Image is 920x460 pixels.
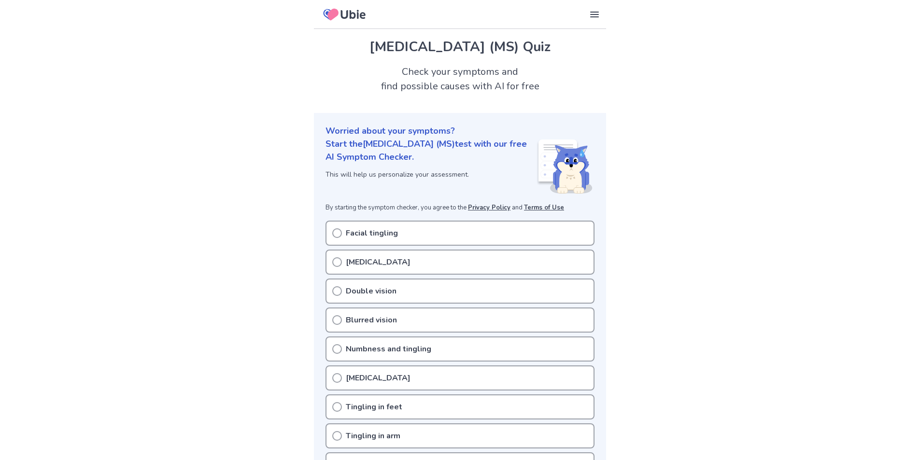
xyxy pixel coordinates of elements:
p: Tingling in arm [346,430,400,442]
p: Tingling in feet [346,401,402,413]
p: Facial tingling [346,227,398,239]
h1: [MEDICAL_DATA] (MS) Quiz [326,37,594,57]
p: [MEDICAL_DATA] [346,372,410,384]
p: By starting the symptom checker, you agree to the and [326,203,594,213]
p: This will help us personalize your assessment. [326,169,537,180]
p: Worried about your symptoms? [326,125,594,138]
h2: Check your symptoms and find possible causes with AI for free [314,65,606,94]
p: Numbness and tingling [346,343,431,355]
a: Terms of Use [524,203,564,212]
a: Privacy Policy [468,203,510,212]
p: Double vision [346,285,396,297]
p: [MEDICAL_DATA] [346,256,410,268]
p: Start the [MEDICAL_DATA] (MS) test with our free AI Symptom Checker. [326,138,537,164]
p: Blurred vision [346,314,397,326]
img: Shiba [537,139,593,194]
